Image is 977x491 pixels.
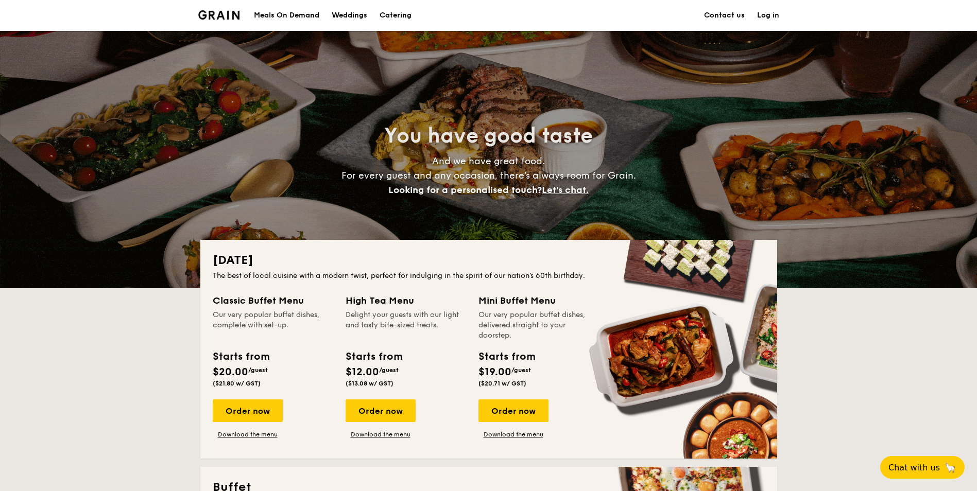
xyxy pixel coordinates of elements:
div: Our very popular buffet dishes, complete with set-up. [213,310,333,341]
div: Starts from [346,349,402,364]
span: And we have great food. For every guest and any occasion, there’s always room for Grain. [341,155,636,196]
span: /guest [511,366,531,374]
div: High Tea Menu [346,293,466,308]
a: Download the menu [213,430,283,439]
img: Grain [198,10,240,20]
span: 🦙 [944,462,956,474]
div: Delight your guests with our light and tasty bite-sized treats. [346,310,466,341]
span: ($13.08 w/ GST) [346,380,393,387]
div: Our very popular buffet dishes, delivered straight to your doorstep. [478,310,599,341]
span: Let's chat. [542,184,589,196]
div: Mini Buffet Menu [478,293,599,308]
span: $20.00 [213,366,248,378]
div: Order now [346,399,416,422]
span: You have good taste [384,124,593,148]
span: Looking for a personalised touch? [388,184,542,196]
div: Starts from [478,349,535,364]
div: Classic Buffet Menu [213,293,333,308]
h2: [DATE] [213,252,765,269]
a: Logotype [198,10,240,20]
span: /guest [248,366,268,374]
span: $19.00 [478,366,511,378]
span: ($21.80 w/ GST) [213,380,261,387]
span: /guest [379,366,399,374]
span: $12.00 [346,366,379,378]
a: Download the menu [478,430,549,439]
button: Chat with us🦙 [880,456,965,479]
span: ($20.71 w/ GST) [478,380,526,387]
div: Order now [478,399,549,422]
div: Starts from [213,349,269,364]
span: Chat with us [888,463,940,472]
div: The best of local cuisine with a modern twist, perfect for indulging in the spirit of our nation’... [213,271,765,281]
div: Order now [213,399,283,422]
a: Download the menu [346,430,416,439]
